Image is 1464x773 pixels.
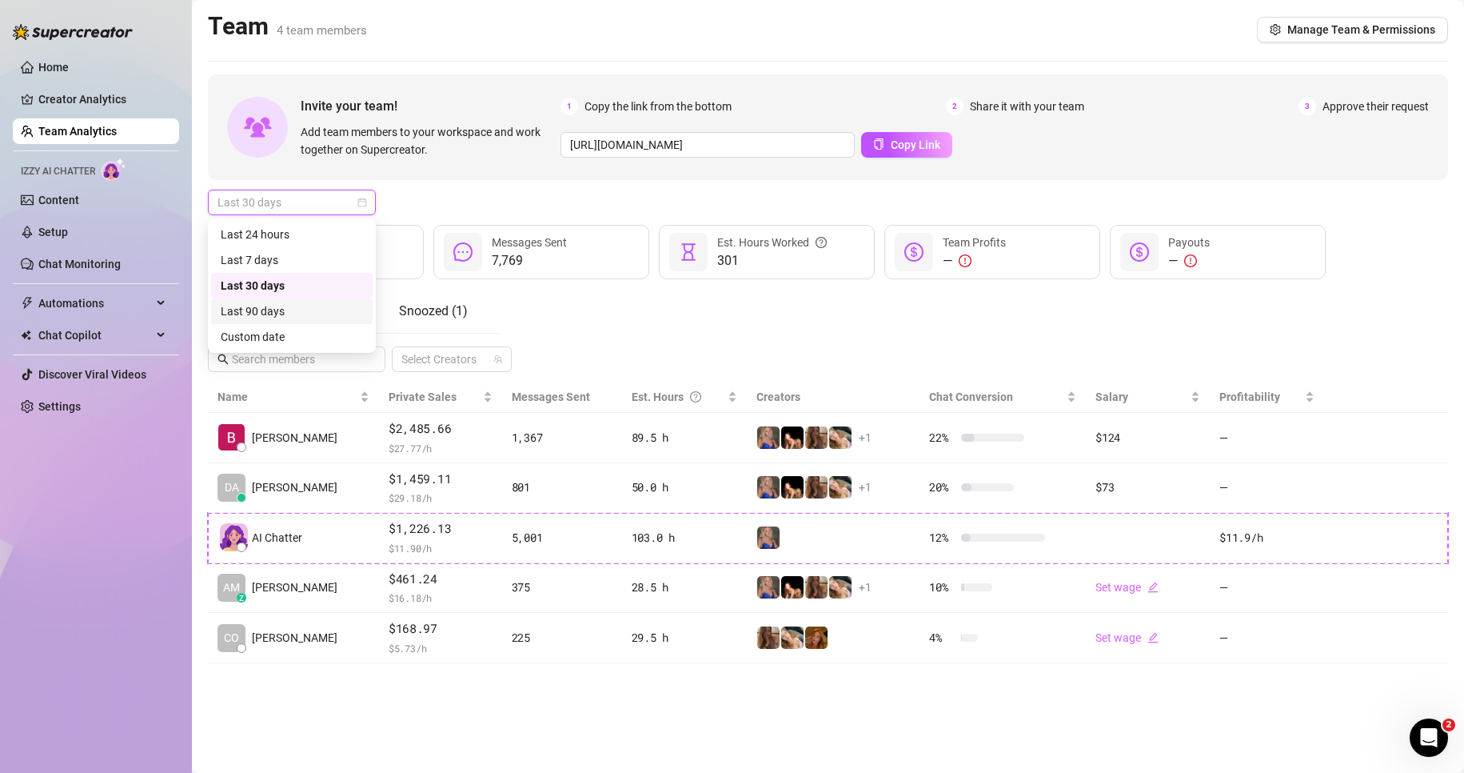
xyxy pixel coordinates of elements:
div: 375 [512,579,612,596]
span: team [493,354,503,364]
div: Custom date [211,324,373,350]
span: AM [223,579,240,596]
span: 10 % [929,579,955,596]
span: Automations [38,290,152,316]
img: daniellerose [757,627,780,649]
button: Copy Link [861,132,952,158]
img: Danielle [805,627,828,649]
div: 50.0 h [632,479,737,496]
div: $11.9 /h [1219,529,1314,547]
div: Custom date [221,328,363,346]
span: DA [225,479,239,496]
span: Name [217,388,357,406]
span: dollar-circle [904,242,923,262]
span: Copy the link from the bottom [584,98,732,115]
div: Last 7 days [211,247,373,273]
a: Creator Analytics [38,86,166,112]
div: $124 [1095,429,1200,447]
img: Brittany️‍ [781,427,804,449]
td: — [1210,563,1324,614]
span: + 1 [859,479,872,496]
input: Search members [232,350,363,368]
span: $461.24 [389,570,493,589]
div: 29.5 h [632,629,737,647]
img: Ambie [757,576,780,599]
h2: Team [208,11,367,42]
img: Brittany️‍ [781,476,804,499]
span: 12 % [929,529,955,547]
span: $ 11.90 /h [389,540,493,556]
span: calendar [357,198,367,207]
span: Salary [1095,391,1128,403]
div: $73 [1095,479,1200,496]
td: — [1210,413,1324,463]
span: Add team members to your workspace and work together on Supercreator. [301,123,554,158]
span: Private Sales [389,391,457,403]
span: [PERSON_NAME] [252,479,337,496]
img: Chat Copilot [21,330,31,341]
span: 2 [1442,719,1455,731]
span: Team Profits [943,236,1006,249]
a: Set wageedit [1095,581,1159,594]
img: Brittany️‍ [781,576,804,599]
div: z [237,593,246,603]
img: daniellerose [805,427,828,449]
div: 28.5 h [632,579,737,596]
iframe: Intercom live chat [1410,719,1448,757]
img: daniellerose [805,476,828,499]
img: Ambie [757,476,780,499]
span: $ 16.18 /h [389,590,493,606]
div: 103.0 h [632,529,737,547]
span: Payouts [1168,236,1210,249]
div: Last 7 days [221,251,363,269]
div: Est. Hours [632,388,724,406]
span: question-circle [816,234,827,251]
span: Chat Conversion [929,391,1013,403]
div: Last 24 hours [211,222,373,247]
span: 2 [946,98,963,115]
img: logo-BBDzfeDw.svg [13,24,133,40]
span: 22 % [929,429,955,447]
div: Last 90 days [221,302,363,320]
span: Last 30 days [217,190,366,214]
a: Chat Monitoring [38,258,121,270]
img: AI Chatter [102,158,126,181]
span: Approve their request [1322,98,1429,115]
span: edit [1147,632,1159,643]
span: Messages Sent [512,391,590,403]
div: 801 [512,479,612,496]
span: [PERSON_NAME] [252,429,337,447]
span: 4 team members [277,23,367,38]
img: daniellerose [805,576,828,599]
span: CO [224,629,239,647]
div: Last 24 hours [221,226,363,243]
img: OnlyDanielle [781,627,804,649]
img: OnlyDanielle [829,427,852,449]
td: — [1210,463,1324,514]
span: question-circle [690,388,701,406]
img: izzy-ai-chatter-avatar-DDCN_rTZ.svg [220,523,248,551]
span: edit [1147,582,1159,593]
div: Last 30 days [221,277,363,294]
span: Chat Copilot [38,322,152,348]
div: 5,001 [512,529,612,547]
div: — [943,251,1006,270]
span: [PERSON_NAME] [252,579,337,596]
span: Izzy AI Chatter [21,164,95,179]
img: Ryan [218,424,245,451]
span: 1 [560,98,578,115]
span: setting [1270,24,1281,35]
span: $1,459.11 [389,470,493,489]
span: $ 5.73 /h [389,640,493,656]
span: exclamation-circle [959,254,971,267]
span: Messages Sent [492,236,567,249]
span: 20 % [929,479,955,496]
span: 7,769 [492,251,567,270]
span: Manage Team & Permissions [1287,23,1435,36]
div: Last 90 days [211,298,373,324]
span: Profitability [1219,391,1280,403]
button: Manage Team & Permissions [1257,17,1448,42]
span: 4 % [929,629,955,647]
span: copy [873,138,884,150]
span: Share it with your team [970,98,1084,115]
